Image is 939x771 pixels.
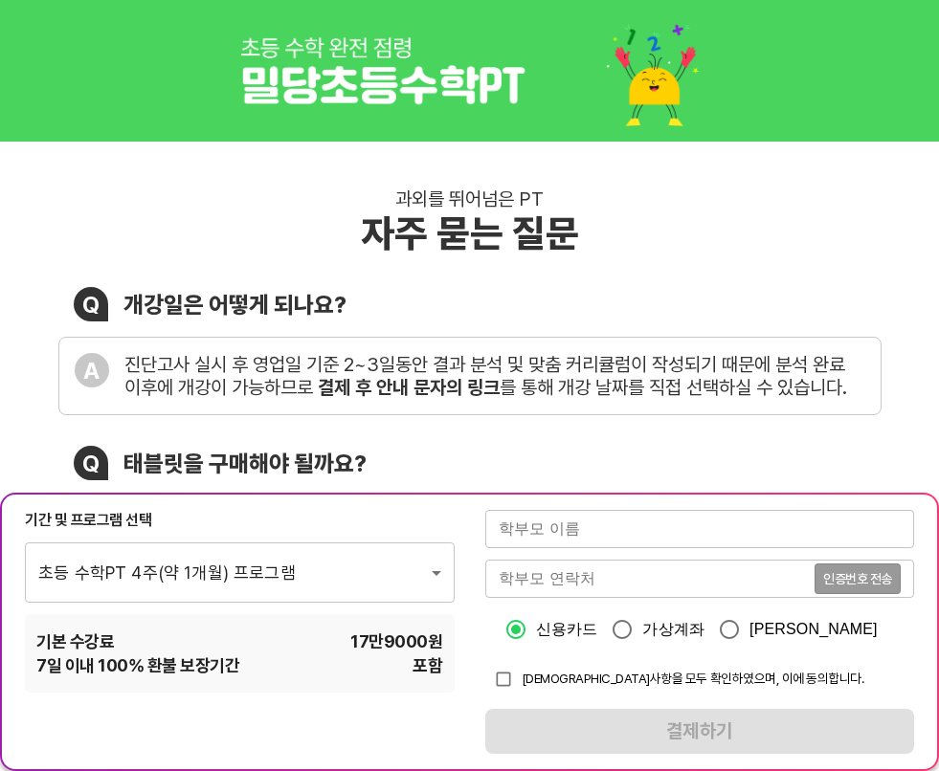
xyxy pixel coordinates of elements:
span: [DEMOGRAPHIC_DATA]사항을 모두 확인하였으며, 이에 동의합니다. [522,671,864,686]
div: Q [74,287,108,321]
div: 과외를 뛰어넘은 PT [395,187,544,210]
div: 개강일은 어떻게 되나요? [123,291,347,319]
span: 7 일 이내 100% 환불 보장기간 [36,653,239,677]
div: 기간 및 프로그램 선택 [25,510,455,531]
span: 가상계좌 [642,618,704,641]
div: 초등 수학PT 4주(약 1개월) 프로그램 [25,542,455,602]
input: 학부모 이름을 입력해주세요 [485,510,915,548]
img: 1 [240,15,700,126]
span: 17만9000 원 [350,629,442,653]
div: Q [74,446,108,480]
span: 포함 [413,653,442,677]
span: 기본 수강료 [36,629,114,653]
span: [PERSON_NAME] [749,618,878,641]
div: 진단고사 실시 후 영업일 기준 2~3일동안 결과 분석 및 맞춤 커리큘럼이 작성되기 때문에 분석 완료 이후에 개강이 가능하므로 를 통해 개강 날짜를 직접 선택하실 수 있습니다. [124,353,865,399]
div: 자주 묻는 질문 [361,210,579,256]
input: 학부모 연락처를 입력해주세요 [485,560,815,598]
div: A [75,353,109,387]
span: 신용카드 [536,618,598,641]
div: 태블릿을 구매해야 될까요? [123,450,367,477]
b: 결제 후 안내 문자의 링크 [318,376,500,399]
